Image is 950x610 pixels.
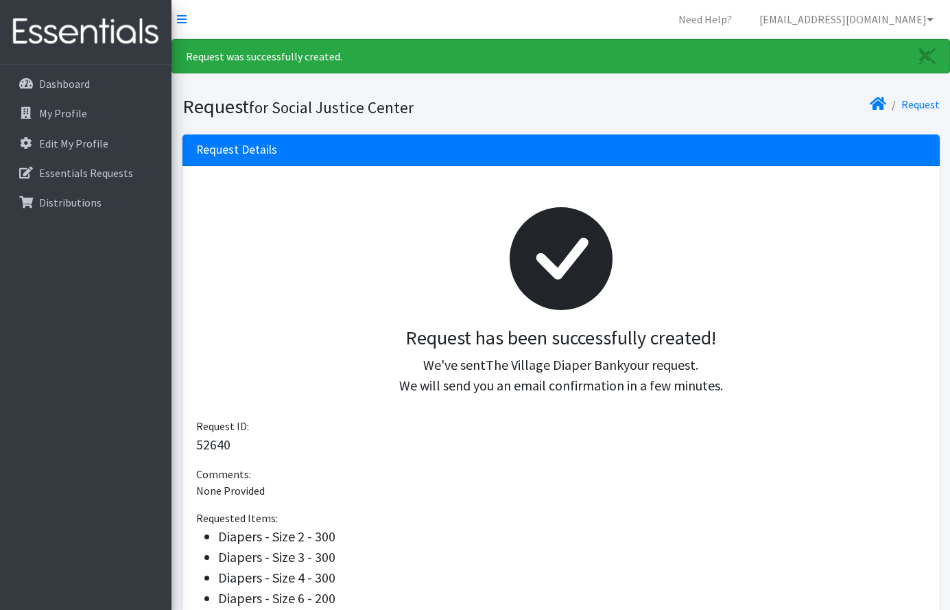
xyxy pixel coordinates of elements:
h1: Request [182,95,556,119]
p: 52640 [196,434,926,455]
li: Diapers - Size 3 - 300 [218,547,926,567]
a: Distributions [5,189,166,216]
h3: Request has been successfully created! [207,327,915,350]
span: Request ID: [196,419,249,433]
a: Edit My Profile [5,130,166,157]
span: The Village Diaper Bank [486,356,624,373]
small: for Social Justice Center [249,97,414,117]
p: Distributions [39,196,102,209]
span: Requested Items: [196,511,278,525]
p: Dashboard [39,77,90,91]
li: Diapers - Size 6 - 200 [218,588,926,609]
li: Diapers - Size 2 - 300 [218,526,926,547]
p: Essentials Requests [39,166,133,180]
li: Diapers - Size 4 - 300 [218,567,926,588]
a: Dashboard [5,70,166,97]
span: None Provided [196,484,265,497]
a: Essentials Requests [5,159,166,187]
p: Edit My Profile [39,137,108,150]
h3: Request Details [196,143,277,157]
div: Request was successfully created. [171,39,950,73]
a: [EMAIL_ADDRESS][DOMAIN_NAME] [748,5,945,33]
p: We've sent your request. We will send you an email confirmation in a few minutes. [207,355,915,396]
a: My Profile [5,99,166,127]
img: HumanEssentials [5,9,166,55]
p: My Profile [39,106,87,120]
span: Comments: [196,467,251,481]
a: Need Help? [667,5,743,33]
